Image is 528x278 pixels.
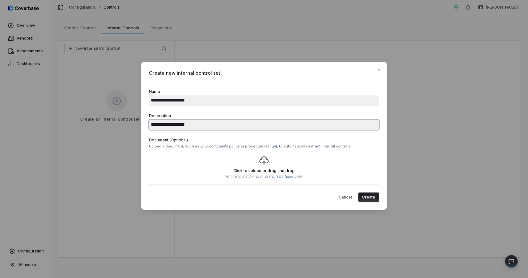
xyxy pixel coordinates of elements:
[149,120,379,130] input: Description
[225,175,304,179] p: PDF, DOC, DOCX, XLS, XLSX, TXT (max 4MB)
[149,113,379,130] label: Description
[225,168,304,173] p: Click to upload or drag and drop
[149,70,379,76] span: Create new internal control set
[149,95,379,106] input: Name
[149,138,379,185] label: Document (Optional)
[358,192,379,202] button: Create
[335,192,356,202] button: Cancel
[149,144,379,149] p: Upload a document, such as your company's policy or procedure manual, to automatically extract in...
[149,89,379,106] label: Name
